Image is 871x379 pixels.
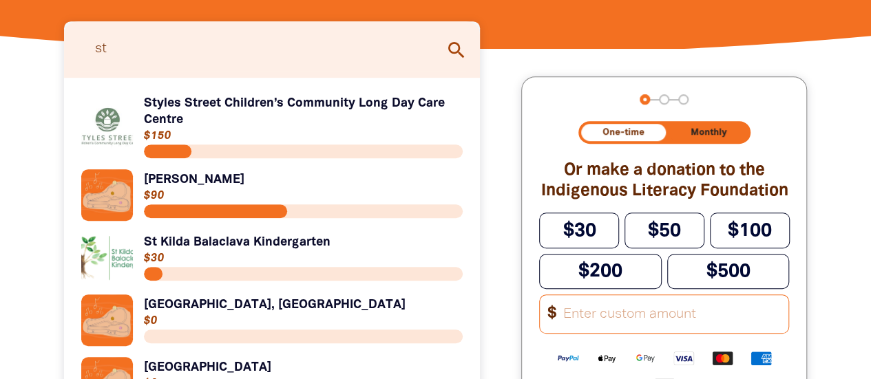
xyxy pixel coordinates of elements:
[602,128,644,137] span: One-time
[742,350,780,366] img: American Express logo
[659,94,669,105] button: Navigate to step 2 of 3 to enter your details
[728,222,772,239] span: $100
[626,350,664,366] img: Google Pay logo
[648,222,681,239] span: $50
[539,160,789,202] h2: Or make a donation to the Indigenous Literacy Foundation
[706,263,751,280] span: $500
[578,121,751,144] div: Donation frequency
[664,350,703,366] img: Visa logo
[691,128,726,137] span: Monthly
[640,94,650,105] button: Navigate to step 1 of 3 to enter your donation amount
[540,301,556,327] span: $
[554,295,789,333] input: Enter custom amount
[581,124,667,141] button: One-time
[710,213,790,248] button: $100
[539,254,662,289] button: $200
[578,263,622,280] span: $200
[625,213,704,248] button: $50
[587,350,626,366] img: Apple Pay logo
[563,222,596,239] span: $30
[703,350,742,366] img: Mastercard logo
[445,39,468,61] i: search
[539,213,619,248] button: $30
[678,94,689,105] button: Navigate to step 3 of 3 to enter your payment details
[669,124,748,141] button: Monthly
[667,254,790,289] button: $500
[549,350,587,366] img: Paypal logo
